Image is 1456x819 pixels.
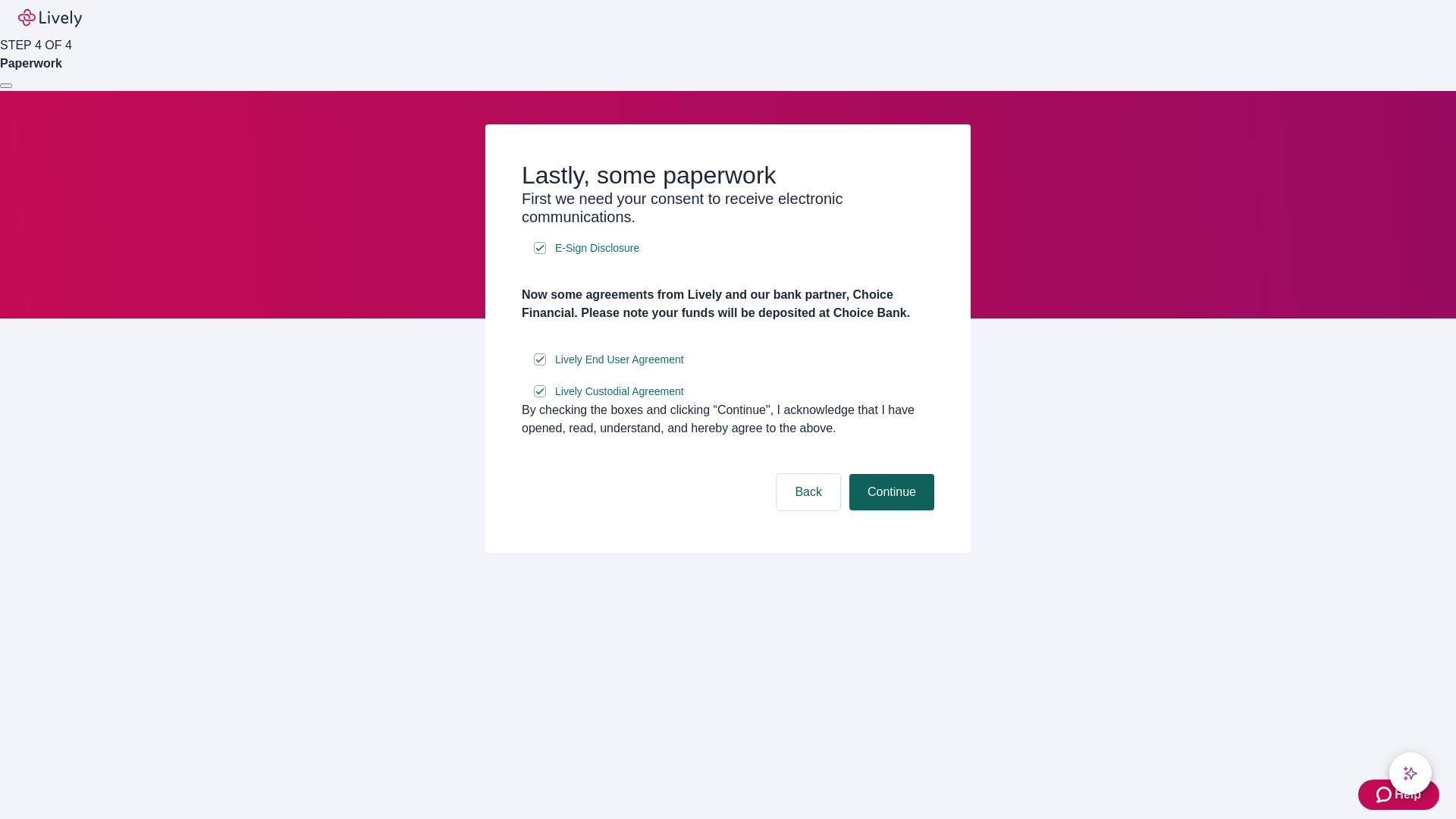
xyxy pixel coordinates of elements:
[1358,780,1439,810] button: Zendesk support iconHelp
[522,190,934,226] h3: First we need your consent to receive electronic communications.
[552,350,687,369] a: e-sign disclosure document
[552,382,687,401] a: e-sign disclosure document
[1395,786,1421,804] span: Help
[555,352,684,368] span: Lively End User Agreement
[1389,752,1432,795] button: chat
[555,384,684,400] span: Lively Custodial Agreement
[18,9,82,27] img: Lively
[522,286,934,322] h4: Now some agreements from Lively and our bank partner, Choice Financial. Please note your funds wi...
[522,161,934,190] h2: Lastly, some paperwork
[777,474,840,510] button: Back
[552,239,642,258] a: e-sign disclosure document
[522,401,934,438] div: By checking the boxes and clicking “Continue", I acknowledge that I have opened, read, understand...
[1376,786,1395,804] svg: Zendesk support icon
[1403,766,1418,781] svg: Lively AI Assistant
[555,240,639,256] span: E-Sign Disclosure
[849,474,934,510] button: Continue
